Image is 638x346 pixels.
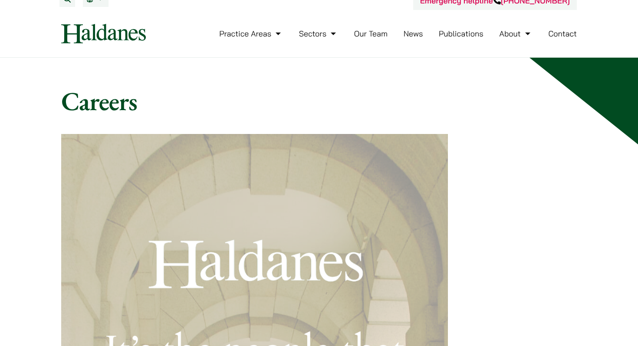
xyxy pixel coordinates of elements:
[404,29,423,39] a: News
[499,29,532,39] a: About
[61,85,577,117] h1: Careers
[439,29,483,39] a: Publications
[299,29,338,39] a: Sectors
[548,29,577,39] a: Contact
[61,24,146,43] img: Logo of Haldanes
[354,29,388,39] a: Our Team
[219,29,283,39] a: Practice Areas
